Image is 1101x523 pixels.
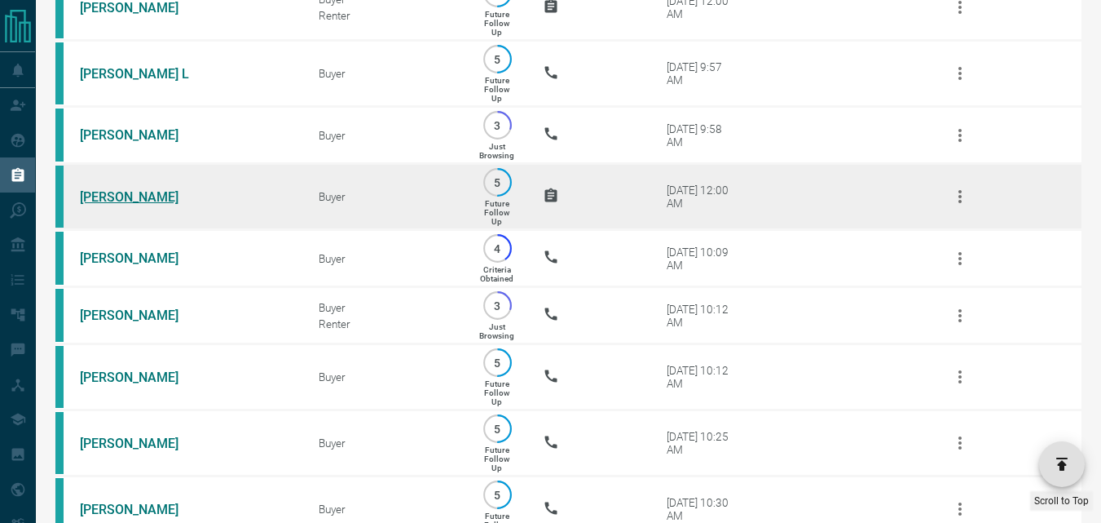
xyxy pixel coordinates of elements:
[80,250,202,266] a: [PERSON_NAME]
[80,189,202,205] a: [PERSON_NAME]
[491,119,504,131] p: 3
[484,10,509,37] p: Future Follow Up
[667,303,736,329] div: [DATE] 10:12 AM
[484,199,509,226] p: Future Follow Up
[55,42,64,104] div: condos.ca
[80,308,202,323] a: [PERSON_NAME]
[667,496,736,522] div: [DATE] 10:30 AM
[80,370,202,385] a: [PERSON_NAME]
[667,60,736,86] div: [DATE] 9:57 AM
[319,129,451,142] div: Buyer
[55,289,64,342] div: condos.ca
[667,430,736,456] div: [DATE] 10:25 AM
[484,445,509,472] p: Future Follow Up
[479,322,514,340] p: Just Browsing
[319,437,451,450] div: Buyer
[55,109,64,162] div: condos.ca
[480,265,513,283] p: Criteria Obtained
[491,53,504,65] p: 5
[491,357,504,369] p: 5
[667,122,736,148] div: [DATE] 9:58 AM
[1034,495,1089,507] span: Scroll to Top
[319,190,451,203] div: Buyer
[491,423,504,435] p: 5
[319,317,451,330] div: Renter
[55,166,64,228] div: condos.ca
[319,503,451,516] div: Buyer
[55,412,64,474] div: condos.ca
[667,364,736,390] div: [DATE] 10:12 AM
[484,379,509,406] p: Future Follow Up
[80,127,202,143] a: [PERSON_NAME]
[319,252,451,265] div: Buyer
[491,176,504,188] p: 5
[667,184,736,210] div: [DATE] 12:00 AM
[80,436,202,451] a: [PERSON_NAME]
[479,142,514,160] p: Just Browsing
[491,489,504,501] p: 5
[80,66,202,82] a: [PERSON_NAME] L
[319,301,451,314] div: Buyer
[319,9,451,22] div: Renter
[484,76,509,103] p: Future Follow Up
[319,67,451,80] div: Buyer
[80,502,202,517] a: [PERSON_NAME]
[667,246,736,272] div: [DATE] 10:09 AM
[55,346,64,408] div: condos.ca
[55,232,64,285] div: condos.ca
[491,299,504,312] p: 3
[319,370,451,383] div: Buyer
[491,242,504,255] p: 4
